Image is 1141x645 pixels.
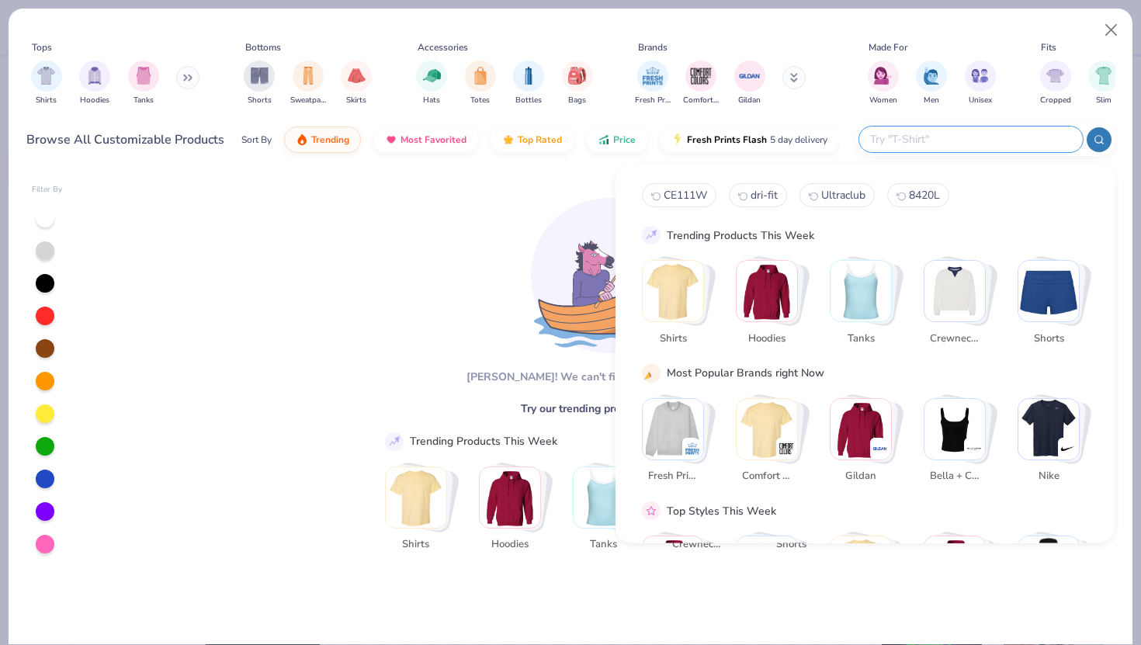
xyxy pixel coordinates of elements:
[643,261,703,321] img: Shirts
[1018,397,1089,490] button: Stack Card Button Nike
[664,188,707,203] span: CE111W
[1018,536,1079,597] img: Preppy
[480,467,540,528] img: Hoodies
[390,537,441,553] span: Shirts
[520,67,537,85] img: Bottles Image
[373,127,478,153] button: Most Favorited
[770,131,827,149] span: 5 day delivery
[766,537,817,553] span: Shorts
[385,466,456,559] button: Stack Card Button Shirts
[574,467,634,528] img: Tanks
[491,127,574,153] button: Top Rated
[341,61,372,106] div: filter for Skirts
[573,466,644,559] button: Stack Card Button Tanks
[642,183,716,207] button: CE111W0
[683,61,719,106] div: filter for Comfort Colors
[647,469,698,484] span: Fresh Prints
[37,67,55,85] img: Shirts Image
[874,67,892,85] img: Women Image
[779,440,794,456] img: Comfort Colors
[244,61,275,106] button: filter button
[521,401,695,417] span: Try our trending products instead…
[916,61,947,106] div: filter for Men
[672,537,723,553] span: Crewnecks
[32,184,63,196] div: Filter By
[568,67,585,85] img: Bags Image
[736,397,807,490] button: Stack Card Button Comfort Colors
[642,397,713,490] button: Stack Card Button Fresh Prints
[1023,331,1073,346] span: Shorts
[36,95,57,106] span: Shirts
[736,536,807,628] button: Stack Card Button Sportswear
[284,127,361,153] button: Trending
[135,67,152,85] img: Tanks Image
[643,398,703,459] img: Fresh Prints
[79,61,110,106] button: filter button
[667,227,814,243] div: Trending Products This Week
[741,469,792,484] span: Comfort Colors
[562,61,593,106] div: filter for Bags
[924,536,985,597] img: Cozy
[32,40,52,54] div: Tops
[401,134,466,146] span: Most Favorited
[924,95,939,106] span: Men
[465,61,496,106] button: filter button
[31,61,62,106] button: filter button
[924,398,985,459] img: Bella + Canvas
[466,369,750,385] div: [PERSON_NAME]! We can't find what you're looking for.
[1096,95,1112,106] span: Slim
[1046,67,1064,85] img: Cropped Image
[971,67,989,85] img: Unisex Image
[1041,40,1056,54] div: Fits
[346,95,366,106] span: Skirts
[729,183,787,207] button: dri-fit1
[966,440,982,456] img: Bella + Canvas
[924,397,995,490] button: Stack Card Button Bella + Canvas
[502,134,515,146] img: TopRated.gif
[86,67,103,85] img: Hoodies Image
[515,95,542,106] span: Bottles
[1040,61,1071,106] div: filter for Cropped
[831,398,891,459] img: Gildan
[868,61,899,106] button: filter button
[872,440,888,456] img: Gildan
[738,95,761,106] span: Gildan
[418,40,468,54] div: Accessories
[423,67,441,85] img: Hats Image
[969,95,992,106] span: Unisex
[1095,67,1112,85] img: Slim Image
[290,95,326,106] span: Sweatpants
[685,440,700,456] img: Fresh Prints
[386,467,446,528] img: Shirts
[737,536,797,597] img: Sportswear
[667,365,824,381] div: Most Popular Brands right Now
[734,61,765,106] div: filter for Gildan
[741,331,792,346] span: Hoodies
[869,40,907,54] div: Made For
[423,95,440,106] span: Hats
[660,127,839,153] button: Fresh Prints Flash5 day delivery
[410,433,557,449] div: Trending Products This Week
[1018,398,1079,459] img: Nike
[831,261,891,321] img: Tanks
[929,469,980,484] span: Bella + Canvas
[667,502,776,518] div: Top Styles This Week
[470,95,490,106] span: Totes
[923,67,940,85] img: Men Image
[484,537,535,553] span: Hoodies
[643,536,703,597] img: Classic
[638,40,668,54] div: Brands
[128,61,159,106] div: filter for Tanks
[513,61,544,106] button: filter button
[479,466,550,559] button: Stack Card Button Hoodies
[869,95,897,106] span: Women
[251,67,269,85] img: Shorts Image
[26,130,224,149] div: Browse All Customizable Products
[290,61,326,106] button: filter button
[1018,260,1089,352] button: Stack Card Button Shorts
[909,188,940,203] span: 8420L
[578,537,629,553] span: Tanks
[568,95,586,106] span: Bags
[644,228,658,242] img: trend_line.gif
[531,198,686,353] img: Loading...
